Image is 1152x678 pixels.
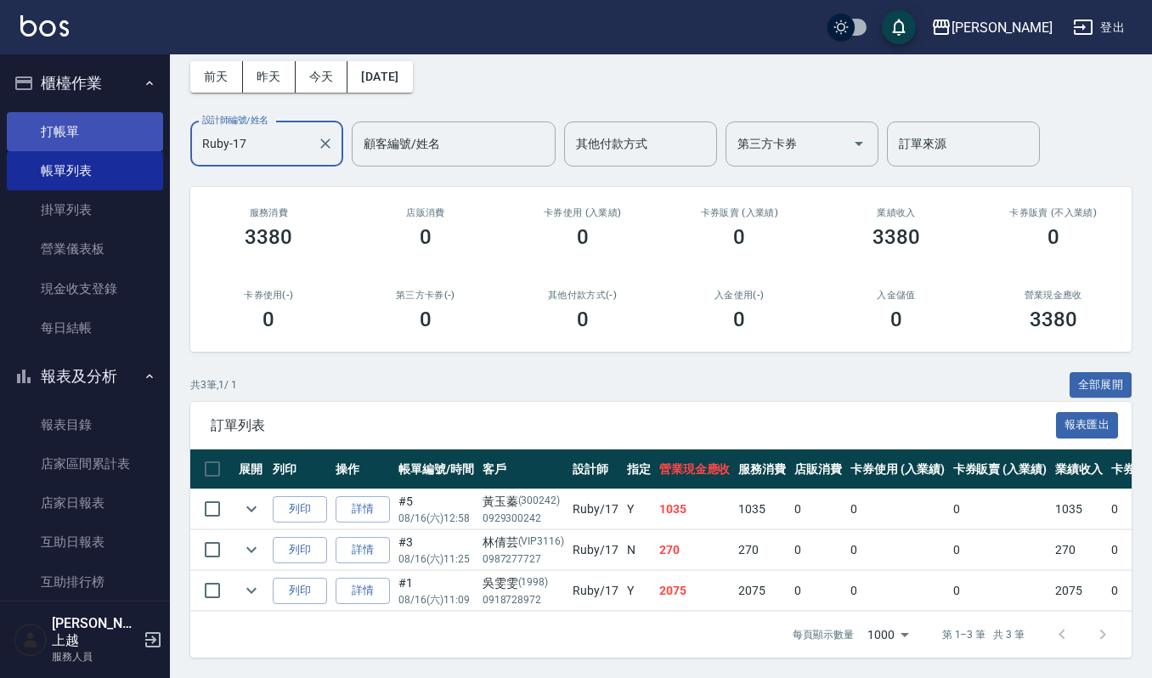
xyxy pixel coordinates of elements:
[420,308,432,331] h3: 0
[1051,571,1107,611] td: 2075
[518,493,561,511] p: (300242)
[623,530,655,570] td: N
[524,290,641,301] h2: 其他付款方式(-)
[839,207,955,218] h2: 業績收入
[577,225,589,249] h3: 0
[790,489,846,529] td: 0
[273,578,327,604] button: 列印
[7,354,163,398] button: 報表及分析
[368,290,484,301] h2: 第三方卡券(-)
[839,290,955,301] h2: 入金儲值
[7,269,163,308] a: 現金收支登錄
[734,489,790,529] td: 1035
[7,151,163,190] a: 帳單列表
[245,225,292,249] h3: 3380
[211,290,327,301] h2: 卡券使用(-)
[398,551,474,567] p: 08/16 (六) 11:25
[949,489,1052,529] td: 0
[7,112,163,151] a: 打帳單
[623,489,655,529] td: Y
[268,449,331,489] th: 列印
[882,10,916,44] button: save
[846,449,949,489] th: 卡券使用 (入業績)
[1048,225,1059,249] h3: 0
[273,496,327,523] button: 列印
[211,417,1056,434] span: 訂單列表
[949,449,1052,489] th: 卡券販賣 (入業績)
[733,308,745,331] h3: 0
[1066,12,1132,43] button: 登出
[239,537,264,562] button: expand row
[263,308,274,331] h3: 0
[347,61,412,93] button: [DATE]
[995,290,1111,301] h2: 營業現金應收
[949,571,1052,611] td: 0
[20,15,69,37] img: Logo
[568,489,623,529] td: Ruby /17
[394,530,478,570] td: #3
[7,61,163,105] button: 櫃檯作業
[949,530,1052,570] td: 0
[890,308,902,331] h3: 0
[518,574,549,592] p: (1998)
[7,229,163,268] a: 營業儀表板
[7,523,163,562] a: 互助日報表
[331,449,394,489] th: 操作
[1051,449,1107,489] th: 業績收入
[239,496,264,522] button: expand row
[478,449,569,489] th: 客戶
[7,483,163,523] a: 店家日報表
[7,190,163,229] a: 掛單列表
[734,571,790,611] td: 2075
[1051,530,1107,570] td: 270
[861,612,915,658] div: 1000
[568,571,623,611] td: Ruby /17
[623,449,655,489] th: 指定
[681,290,798,301] h2: 入金使用(-)
[568,530,623,570] td: Ruby /17
[398,511,474,526] p: 08/16 (六) 12:58
[790,449,846,489] th: 店販消費
[243,61,296,93] button: 昨天
[518,534,565,551] p: (VIP3116)
[7,562,163,602] a: 互助排行榜
[14,623,48,657] img: Person
[1070,372,1132,398] button: 全部展開
[190,61,243,93] button: 前天
[681,207,798,218] h2: 卡券販賣 (入業績)
[483,511,565,526] p: 0929300242
[655,571,735,611] td: 2075
[273,537,327,563] button: 列印
[211,207,327,218] h3: 服務消費
[394,571,478,611] td: #1
[655,489,735,529] td: 1035
[995,207,1111,218] h2: 卡券販賣 (不入業績)
[733,225,745,249] h3: 0
[1051,489,1107,529] td: 1035
[7,308,163,347] a: 每日結帳
[846,489,949,529] td: 0
[846,530,949,570] td: 0
[924,10,1059,45] button: [PERSON_NAME]
[845,130,872,157] button: Open
[483,574,565,592] div: 吳雯雯
[524,207,641,218] h2: 卡券使用 (入業績)
[368,207,484,218] h2: 店販消費
[952,17,1053,38] div: [PERSON_NAME]
[846,571,949,611] td: 0
[239,578,264,603] button: expand row
[483,534,565,551] div: 林倩芸
[313,132,337,155] button: Clear
[483,592,565,607] p: 0918728972
[52,615,138,649] h5: [PERSON_NAME]上越
[336,578,390,604] a: 詳情
[942,627,1025,642] p: 第 1–3 筆 共 3 筆
[1056,416,1119,432] a: 報表匯出
[420,225,432,249] h3: 0
[872,225,920,249] h3: 3380
[398,592,474,607] p: 08/16 (六) 11:09
[483,551,565,567] p: 0987277727
[394,489,478,529] td: #5
[296,61,348,93] button: 今天
[790,530,846,570] td: 0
